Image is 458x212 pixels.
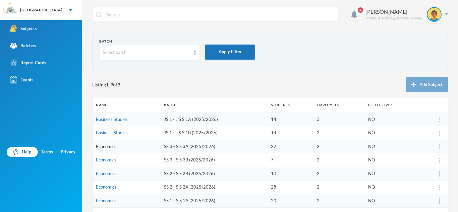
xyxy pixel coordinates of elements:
[358,7,363,13] span: 4
[96,157,116,162] a: Economics
[161,113,268,126] td: JS 1 - J S S 1A (2025/2026)
[205,45,255,60] button: Apply Filter
[439,131,440,136] img: more_vert
[56,149,58,155] div: ·
[161,153,268,167] td: SS 3 - S S 3B (2025/2026)
[96,198,116,203] a: Economics
[313,126,365,140] td: 2
[268,126,313,140] td: 14
[365,126,419,140] td: NO
[10,76,34,83] div: Events
[93,97,161,113] th: Name
[10,25,37,32] div: Subjects
[365,8,422,16] div: [PERSON_NAME]
[365,97,419,113] th: Is Elective?
[161,167,268,181] td: SS 2 - S S 2B (2025/2026)
[161,126,268,140] td: JS 1 - J S S 1B (2025/2026)
[439,144,440,149] img: more_vert
[106,7,334,22] input: Search
[365,153,419,167] td: NO
[96,184,116,190] a: Economics
[365,194,419,208] td: NO
[4,4,17,17] img: logo
[161,181,268,194] td: SS 2 - S S 2A (2025/2026)
[20,7,62,13] div: [GEOGRAPHIC_DATA]
[313,113,365,126] td: 3
[106,82,109,87] b: 1
[313,167,365,181] td: 2
[439,158,440,163] img: more_vert
[96,171,116,176] a: Economics
[268,194,313,208] td: 20
[365,167,419,181] td: NO
[313,140,365,153] td: 2
[365,16,422,21] div: [EMAIL_ADDRESS][DOMAIN_NAME]
[365,140,419,153] td: NO
[406,77,448,92] button: Add Subject
[96,117,128,122] a: Business Studies
[268,153,313,167] td: 7
[268,97,313,113] th: Students
[268,181,313,194] td: 28
[439,198,440,204] img: more_vert
[439,117,440,122] img: more_vert
[268,167,313,181] td: 10
[313,194,365,208] td: 2
[439,185,440,190] img: more_vert
[117,82,120,87] b: 9
[161,194,268,208] td: SS 1 - S S 1A (2025/2026)
[61,149,75,155] a: Privacy
[41,149,53,155] a: Terms
[96,12,102,18] img: search
[103,49,190,56] div: Select batch
[427,8,441,21] img: STUDENT
[313,181,365,194] td: 2
[96,144,116,149] a: Economics
[365,113,419,126] td: NO
[268,113,313,126] td: 14
[161,97,268,113] th: Batch
[268,140,313,153] td: 22
[10,42,36,49] div: Batches
[96,130,128,135] a: Business Studies
[7,147,38,157] a: Help
[439,171,440,176] img: more_vert
[313,153,365,167] td: 2
[110,82,113,87] b: 9
[99,39,200,44] div: Batch
[313,97,365,113] th: Employees
[10,59,46,66] div: Report Cards
[365,181,419,194] td: NO
[161,140,268,153] td: SS 3 - S S 3A (2025/2026)
[92,81,120,88] span: Listing - of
